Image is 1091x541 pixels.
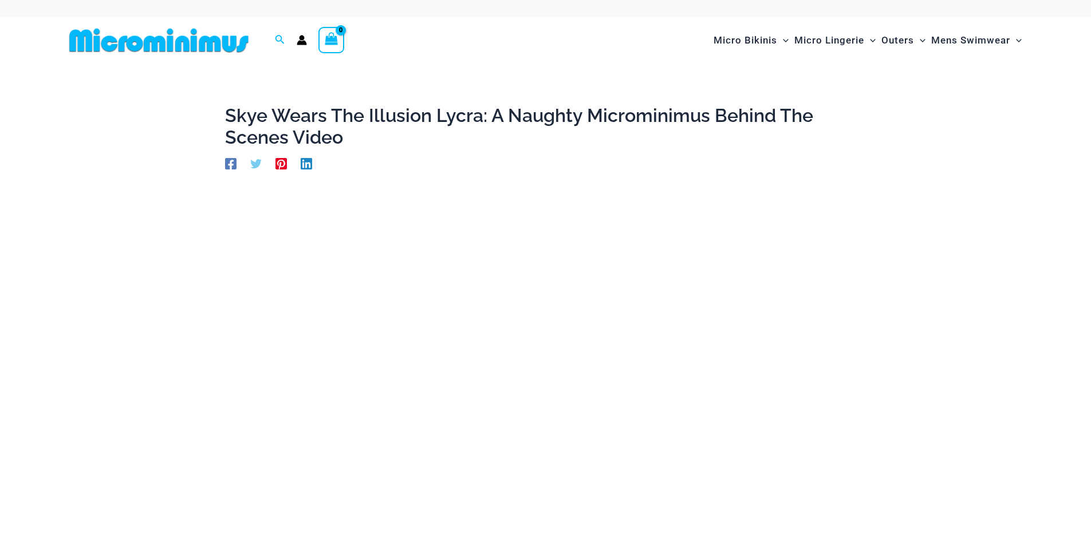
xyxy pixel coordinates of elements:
span: Menu Toggle [777,26,789,55]
span: Outers [881,26,914,55]
a: Pinterest [275,156,287,169]
a: Facebook [225,156,237,169]
span: Micro Lingerie [794,26,864,55]
span: Menu Toggle [864,26,876,55]
a: Search icon link [275,33,285,48]
a: Twitter [250,156,262,169]
a: Micro BikinisMenu ToggleMenu Toggle [711,23,791,58]
a: Linkedin [301,156,312,169]
nav: Site Navigation [709,21,1027,60]
span: Micro Bikinis [714,26,777,55]
a: Micro LingerieMenu ToggleMenu Toggle [791,23,879,58]
a: OutersMenu ToggleMenu Toggle [879,23,928,58]
img: MM SHOP LOGO FLAT [65,27,253,53]
a: Mens SwimwearMenu ToggleMenu Toggle [928,23,1025,58]
span: Menu Toggle [914,26,925,55]
a: Account icon link [297,35,307,45]
h1: Skye Wears The Illusion Lycra: A Naughty Microminimus Behind The Scenes Video [225,105,867,149]
span: Mens Swimwear [931,26,1010,55]
span: Menu Toggle [1010,26,1022,55]
a: View Shopping Cart, empty [318,27,345,53]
